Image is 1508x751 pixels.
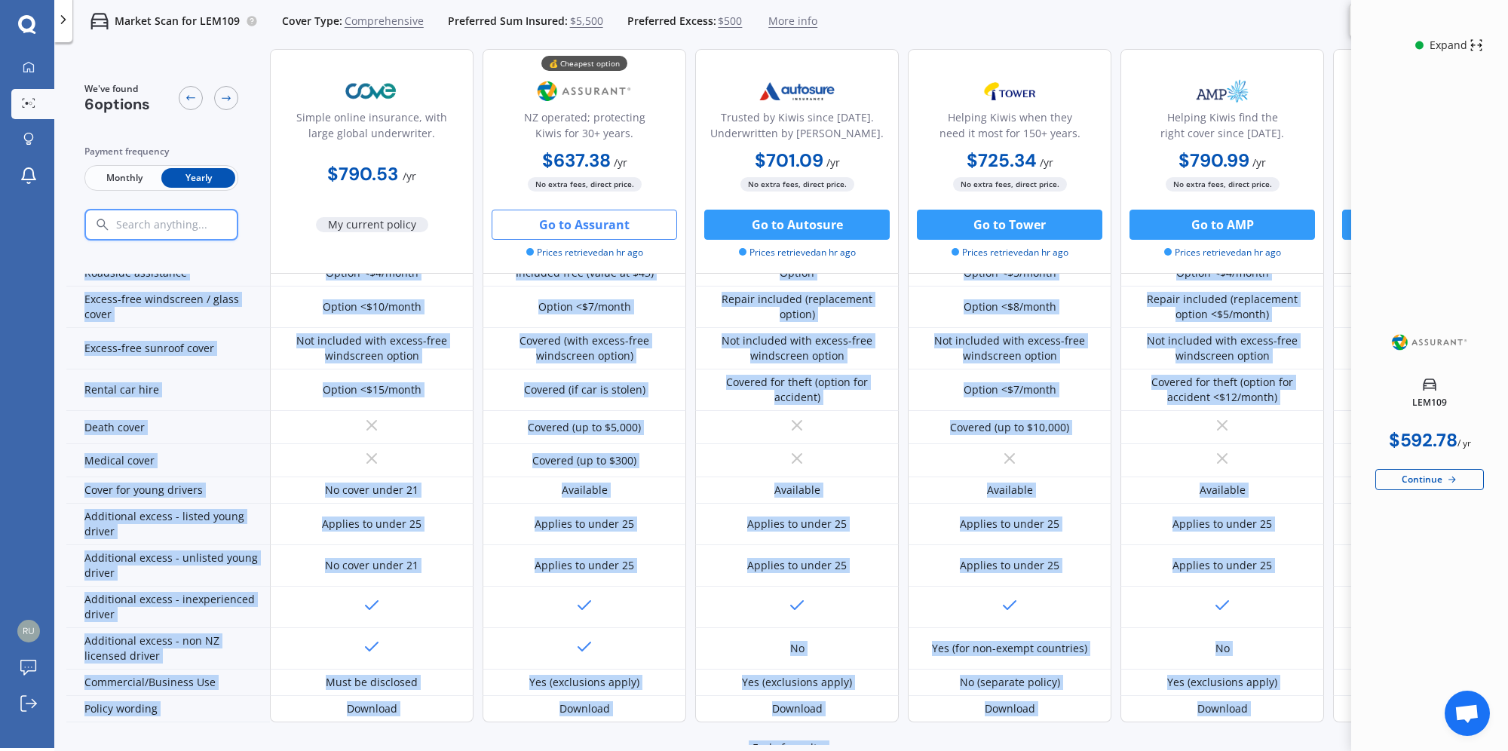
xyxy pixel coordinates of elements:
div: Excess-free windscreen / glass cover [66,287,270,328]
div: Rental car hire [66,369,270,411]
div: Available [774,483,820,498]
span: / yr [403,169,416,183]
span: Prices retrieved an hr ago [952,246,1068,259]
span: 6 options [84,94,150,114]
span: Prices retrieved an hr ago [739,246,856,259]
b: $790.53 [327,162,398,185]
div: Option <$8/month [964,299,1056,314]
span: Prices retrieved an hr ago [526,246,643,259]
div: Must be disclosed [326,675,418,690]
a: Download [559,701,610,716]
div: LEM109 [1412,394,1447,412]
div: $592.78 [1389,430,1457,451]
div: Death cover [66,411,270,444]
div: Covered (with excess-free windscreen option) [494,333,675,363]
div: Applies to under 25 [322,517,421,532]
span: No extra fees, direct price. [740,177,854,192]
span: $5,500 [570,14,603,29]
span: Yearly [161,168,235,188]
div: Not included with excess-free windscreen option [281,333,462,363]
div: Applies to under 25 [960,558,1059,573]
button: Go to Tower [917,210,1102,240]
div: Expand [1427,38,1470,53]
div: 💰 Cheapest option [541,56,627,71]
div: Covered (if car is stolen) [524,382,645,397]
div: Option <$15/month [323,382,421,397]
div: Helping Kiwis when they need it most for 150+ years. [921,109,1099,147]
div: Covered (up to $10,000) [950,420,1069,435]
div: Medical cover [66,444,270,477]
b: $701.09 [755,149,823,172]
div: NZ operated; protecting Kiwis for 30+ years. [495,109,673,147]
div: Available [987,483,1033,498]
div: Covered for theft (option for accident <$12/month) [1132,375,1313,405]
img: Assurant.png [1390,327,1470,357]
span: / yr [826,155,840,170]
input: Search anything... [115,218,269,231]
img: Assurant.png [535,72,634,110]
div: Policy wording [66,696,270,722]
span: Cover Type: [282,14,342,29]
div: No [790,641,805,656]
span: / yr [1040,155,1053,170]
div: Excess-free sunroof cover [66,328,270,369]
div: Additional excess - inexperienced driver [66,587,270,628]
span: Comprehensive [345,14,424,29]
div: No cover under 21 [325,558,418,573]
div: Covered (up to $300) [532,453,636,468]
div: Repair included (replacement option) [706,292,887,322]
div: No cover under 21 [325,483,418,498]
div: / yr [1457,430,1471,451]
div: Applies to under 25 [1172,558,1272,573]
div: Applies to under 25 [535,558,634,573]
div: Yes (exclusions apply) [529,675,639,690]
span: No extra fees, direct price. [1166,177,1280,192]
img: Cove.webp [322,72,421,110]
div: Yes (exclusions apply) [742,675,852,690]
img: car.f15378c7a67c060ca3f3.svg [1412,379,1447,391]
div: Option <$7/month [964,382,1056,397]
div: Applies to under 25 [960,517,1059,532]
div: Repair included (replacement option <$5/month) [1132,292,1313,322]
div: Option <$10/month [323,299,421,314]
p: Market Scan for LEM109 [115,14,240,29]
button: Go to Assurant [492,210,677,240]
div: Covered for theft (option for accident) [706,375,887,405]
div: Payment frequency [84,144,238,159]
span: Monthly [87,168,161,188]
img: 075e68c65372dd7f12669ca265d3e6a3 [17,620,40,642]
img: AMP.webp [1172,72,1272,110]
span: $500 [718,14,742,29]
span: My current policy [316,217,428,232]
img: Autosure.webp [747,72,847,110]
div: Applies to under 25 [747,558,847,573]
button: Go to Autosure [704,210,890,240]
div: Yes (exclusions apply) [1167,675,1277,690]
div: Applies to under 25 [747,517,847,532]
button: Go to AMP [1129,210,1315,240]
a: Download [347,701,397,716]
div: Not included with excess-free windscreen option [919,333,1100,363]
div: Option <$7/month [538,299,631,314]
div: Additional excess - listed young driver [66,504,270,545]
div: Applies to under 25 [1172,517,1272,532]
div: Applies to under 25 [535,517,634,532]
div: Additional excess - non NZ licensed driver [66,628,270,670]
div: Not included with excess-free windscreen option [706,333,887,363]
span: We've found [84,82,150,96]
span: Preferred Excess: [627,14,716,29]
a: Download [772,701,823,716]
div: Available [562,483,608,498]
b: $790.99 [1179,149,1249,172]
span: More info [768,14,817,29]
span: Preferred Sum Insured: [448,14,568,29]
b: $725.34 [967,149,1037,172]
span: Prices retrieved an hr ago [1164,246,1281,259]
div: Yes (for non-exempt countries) [932,641,1087,656]
div: No (separate policy) [960,675,1060,690]
div: Cover for young drivers [66,477,270,504]
img: Tower.webp [960,72,1059,110]
div: Helping Kiwis find the right cover since [DATE]. [1133,109,1311,147]
div: Not included with excess-free windscreen option [1132,333,1313,363]
div: No [1215,641,1230,656]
